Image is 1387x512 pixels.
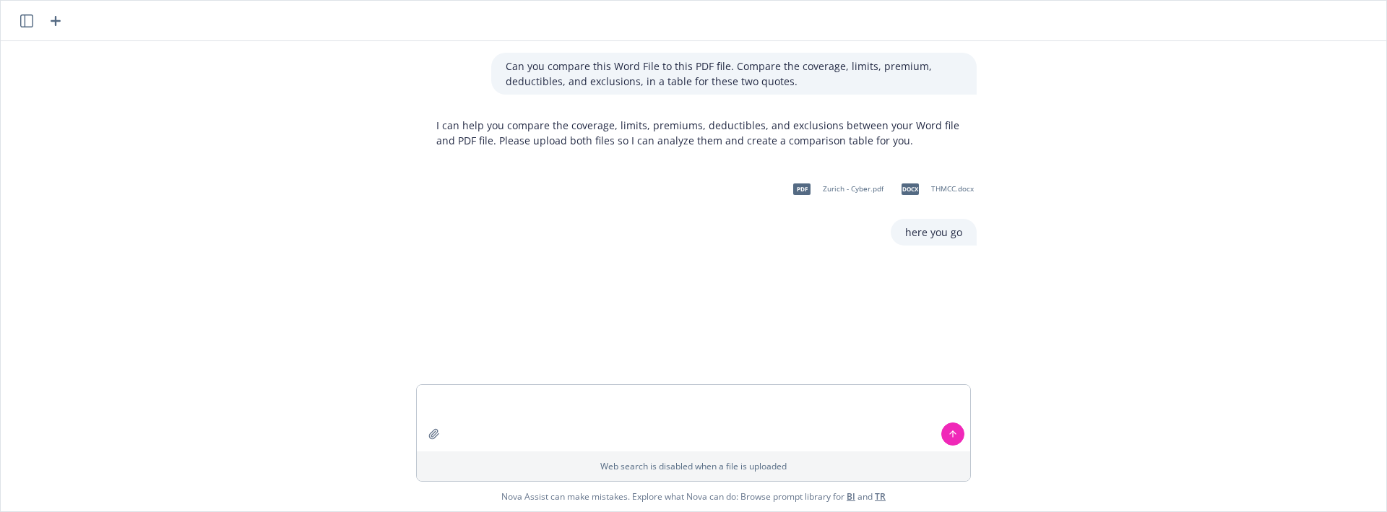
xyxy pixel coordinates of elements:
[905,225,962,240] p: here you go
[784,171,886,207] div: pdfZurich - Cyber.pdf
[875,490,886,503] a: TR
[847,490,855,503] a: BI
[931,184,974,194] span: THMCC.docx
[425,460,962,472] p: Web search is disabled when a file is uploaded
[892,171,977,207] div: docxTHMCC.docx
[501,482,886,511] span: Nova Assist can make mistakes. Explore what Nova can do: Browse prompt library for and
[436,118,962,148] p: I can help you compare the coverage, limits, premiums, deductibles, and exclusions between your W...
[793,183,811,194] span: pdf
[823,184,883,194] span: Zurich - Cyber.pdf
[506,58,962,89] p: Can you compare this Word File to this PDF file. Compare the coverage, limits, premium, deductibl...
[902,183,919,194] span: docx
